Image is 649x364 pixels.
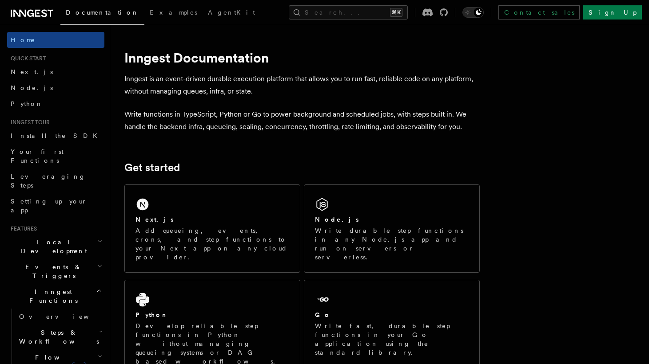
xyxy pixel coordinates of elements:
kbd: ⌘K [390,8,402,17]
button: Inngest Functions [7,284,104,309]
span: Node.js [11,84,53,91]
span: Steps & Workflows [16,328,99,346]
span: Features [7,225,37,232]
a: Sign Up [583,5,642,20]
h1: Inngest Documentation [124,50,480,66]
button: Search...⌘K [289,5,408,20]
span: Examples [150,9,197,16]
span: Local Development [7,238,97,255]
span: Setting up your app [11,198,87,214]
a: Examples [144,3,203,24]
button: Local Development [7,234,104,259]
a: Overview [16,309,104,325]
a: Contact sales [498,5,580,20]
span: Install the SDK [11,132,103,139]
h2: Next.js [135,215,174,224]
a: Home [7,32,104,48]
a: Next.js [7,64,104,80]
h2: Node.js [315,215,359,224]
h2: Go [315,310,331,319]
span: Inngest tour [7,119,50,126]
a: Install the SDK [7,128,104,144]
a: Get started [124,161,180,174]
p: Write functions in TypeScript, Python or Go to power background and scheduled jobs, with steps bu... [124,108,480,133]
a: Node.js [7,80,104,96]
h2: Python [135,310,168,319]
a: Your first Functions [7,144,104,168]
a: Documentation [60,3,144,25]
p: Add queueing, events, crons, and step functions to your Next app on any cloud provider. [135,226,289,262]
a: Node.jsWrite durable step functions in any Node.js app and run on servers or serverless. [304,184,480,273]
span: Overview [19,313,111,320]
a: Python [7,96,104,112]
a: Leveraging Steps [7,168,104,193]
span: AgentKit [208,9,255,16]
span: Events & Triggers [7,262,97,280]
span: Leveraging Steps [11,173,86,189]
span: Next.js [11,68,53,75]
p: Inngest is an event-driven durable execution platform that allows you to run fast, reliable code ... [124,73,480,98]
span: Documentation [66,9,139,16]
span: Home [11,35,36,44]
p: Write fast, durable step functions in your Go application using the standard library. [315,321,469,357]
span: Python [11,100,43,107]
span: Your first Functions [11,148,64,164]
span: Inngest Functions [7,287,96,305]
a: Next.jsAdd queueing, events, crons, and step functions to your Next app on any cloud provider. [124,184,300,273]
button: Events & Triggers [7,259,104,284]
a: Setting up your app [7,193,104,218]
a: AgentKit [203,3,260,24]
button: Toggle dark mode [462,7,484,18]
button: Steps & Workflows [16,325,104,349]
span: Quick start [7,55,46,62]
p: Write durable step functions in any Node.js app and run on servers or serverless. [315,226,469,262]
